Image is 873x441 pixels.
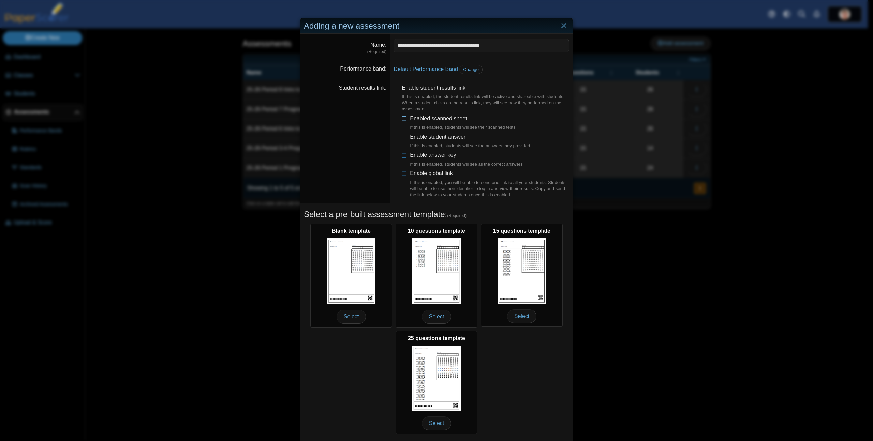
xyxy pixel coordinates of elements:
label: Name [370,42,386,48]
span: Enable answer key [410,152,524,167]
span: Enable student answer [410,134,531,149]
div: If this is enabled, students will see all the correct answers. [410,161,524,167]
span: Enabled scanned sheet [410,116,517,131]
span: Select [422,416,451,430]
div: If this is enabled, the student results link will be active and shareable with students. When a s... [402,94,569,112]
span: Enable student results link [402,85,569,112]
b: Blank template [332,228,371,234]
span: Select [507,309,536,323]
div: If this is enabled, students will see the answers they provided. [410,143,531,149]
img: scan_sheet_10_questions.png [412,238,461,304]
h5: Select a pre-built assessment template: [304,209,569,220]
div: If this is enabled, students will see their scanned tests. [410,124,517,131]
b: 10 questions template [408,228,465,234]
img: scan_sheet_25_questions.png [412,346,461,411]
b: 25 questions template [408,335,465,341]
a: Default Performance Band [394,66,458,72]
span: (Required) [447,213,467,219]
b: 15 questions template [493,228,550,234]
a: Change [459,65,483,74]
img: scan_sheet_15_questions.png [498,238,546,304]
div: If this is enabled, you will be able to send one link to all your students. Students will be able... [410,180,569,198]
span: Select [337,310,366,323]
span: Enable global link [410,170,569,198]
label: Student results link [339,85,387,91]
span: Select [422,310,451,323]
img: scan_sheet_blank.png [327,238,375,304]
a: Close [559,20,569,32]
label: Performance band [340,66,386,72]
span: Change [463,67,479,72]
dfn: (Required) [304,49,386,55]
div: Adding a new assessment [300,18,573,34]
